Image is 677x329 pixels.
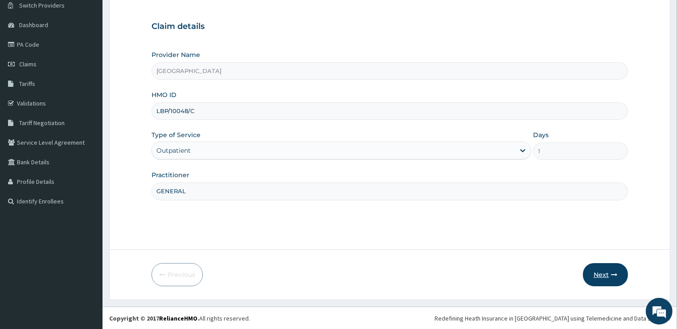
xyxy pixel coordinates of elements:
[156,146,191,155] div: Outpatient
[52,104,123,194] span: We're online!
[152,102,628,120] input: Enter HMO ID
[152,22,628,32] h3: Claim details
[19,119,65,127] span: Tariff Negotiation
[19,1,65,9] span: Switch Providers
[152,263,203,286] button: Previous
[19,21,48,29] span: Dashboard
[152,183,628,200] input: Enter Name
[4,227,170,259] textarea: Type your message and hit 'Enter'
[152,171,189,179] label: Practitioner
[533,130,549,139] label: Days
[159,314,197,322] a: RelianceHMO
[16,45,36,67] img: d_794563401_company_1708531726252_794563401
[19,80,35,88] span: Tariffs
[435,314,670,323] div: Redefining Heath Insurance in [GEOGRAPHIC_DATA] using Telemedicine and Data Science!
[152,50,200,59] label: Provider Name
[152,130,201,139] label: Type of Service
[583,263,628,286] button: Next
[152,90,176,99] label: HMO ID
[146,4,168,26] div: Minimize live chat window
[46,50,150,61] div: Chat with us now
[109,314,199,322] strong: Copyright © 2017 .
[19,60,37,68] span: Claims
